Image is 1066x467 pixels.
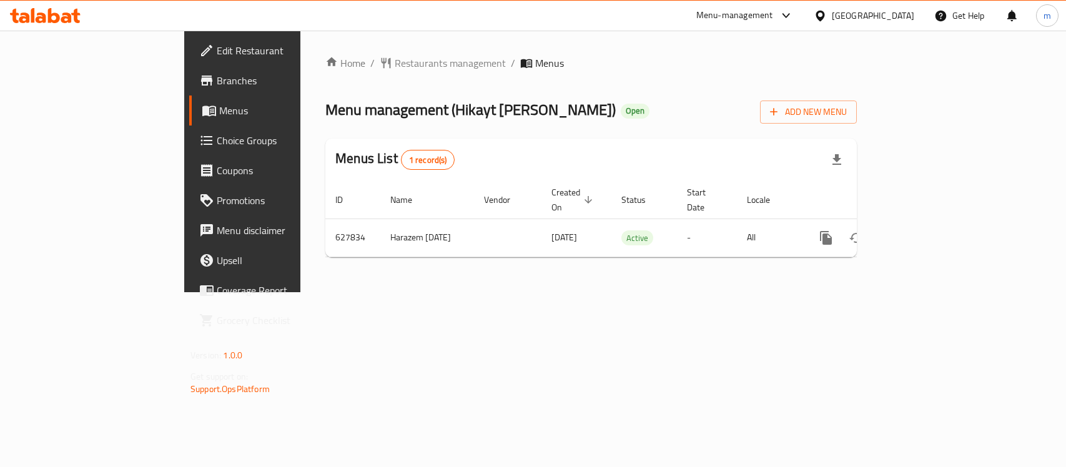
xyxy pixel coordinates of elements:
span: [DATE] [551,229,577,245]
a: Edit Restaurant [189,36,362,66]
a: Upsell [189,245,362,275]
td: Harazem [DATE] [380,219,474,257]
span: Open [621,106,649,116]
span: Add New Menu [770,104,847,120]
button: Add New Menu [760,101,857,124]
span: Menus [219,103,352,118]
li: / [370,56,375,71]
span: Promotions [217,193,352,208]
span: Edit Restaurant [217,43,352,58]
span: Coupons [217,163,352,178]
span: Upsell [217,253,352,268]
span: Grocery Checklist [217,313,352,328]
span: ID [335,192,359,207]
span: Created On [551,185,596,215]
span: Restaurants management [395,56,506,71]
span: Menu management ( Hikayt [PERSON_NAME] ) [325,96,616,124]
nav: breadcrumb [325,56,857,71]
a: Coupons [189,155,362,185]
span: Branches [217,73,352,88]
a: Coverage Report [189,275,362,305]
td: All [737,219,801,257]
div: Total records count [401,150,455,170]
a: Promotions [189,185,362,215]
th: Actions [801,181,941,219]
div: Active [621,230,653,245]
a: Menu disclaimer [189,215,362,245]
span: 1.0.0 [223,347,242,363]
td: - [677,219,737,257]
table: enhanced table [325,181,941,257]
div: Export file [822,145,852,175]
button: Change Status [841,223,871,253]
span: Vendor [484,192,526,207]
a: Restaurants management [380,56,506,71]
a: Choice Groups [189,125,362,155]
span: Active [621,231,653,245]
button: more [811,223,841,253]
span: Locale [747,192,786,207]
div: Menu-management [696,8,773,23]
span: Name [390,192,428,207]
span: Start Date [687,185,722,215]
span: Menu disclaimer [217,223,352,238]
span: Choice Groups [217,133,352,148]
div: [GEOGRAPHIC_DATA] [832,9,914,22]
li: / [511,56,515,71]
span: Menus [535,56,564,71]
a: Branches [189,66,362,96]
span: Status [621,192,662,207]
span: m [1044,9,1051,22]
span: Get support on: [190,368,248,385]
h2: Menus List [335,149,455,170]
span: 1 record(s) [402,154,455,166]
a: Support.OpsPlatform [190,381,270,397]
a: Grocery Checklist [189,305,362,335]
div: Open [621,104,649,119]
a: Menus [189,96,362,125]
span: Coverage Report [217,283,352,298]
span: Version: [190,347,221,363]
